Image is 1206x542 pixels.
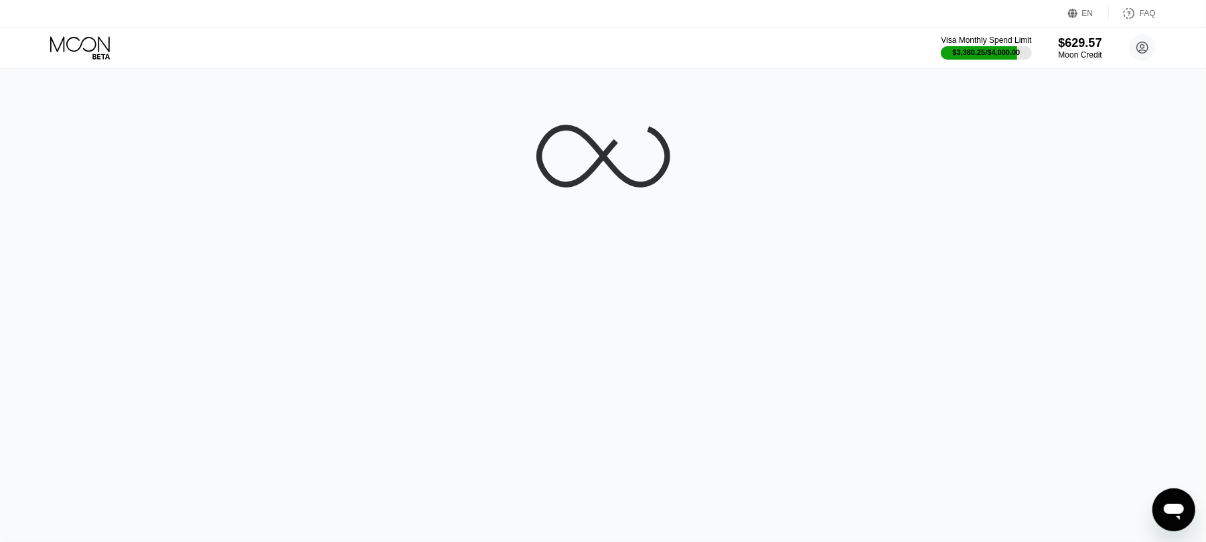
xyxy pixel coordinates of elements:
div: FAQ [1140,9,1156,18]
div: EN [1082,9,1094,18]
div: $629.57Moon Credit [1059,36,1102,60]
div: Visa Monthly Spend Limit$3,380.25/$4,000.00 [941,36,1031,60]
div: $629.57 [1059,36,1102,50]
div: FAQ [1109,7,1156,20]
div: EN [1068,7,1109,20]
div: $3,380.25 / $4,000.00 [953,48,1021,56]
div: Visa Monthly Spend Limit [941,36,1031,45]
iframe: Button to launch messaging window [1152,488,1195,531]
div: Moon Credit [1059,50,1102,60]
